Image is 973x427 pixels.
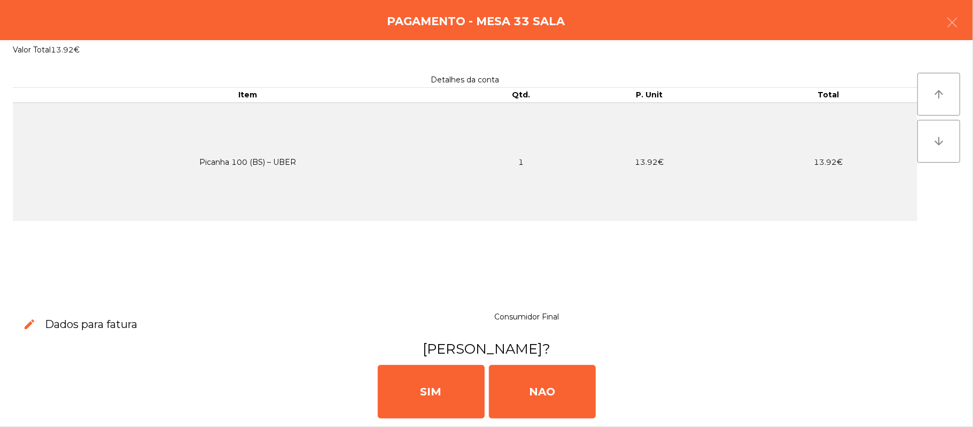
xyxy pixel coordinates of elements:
[739,88,917,103] th: Total
[560,88,738,103] th: P. Unit
[431,75,500,85] span: Detalhes da conta
[14,309,45,340] button: edit
[51,45,80,55] span: 13.92€
[917,73,960,116] button: arrow_upward
[917,120,960,163] button: arrow_downward
[560,103,738,221] td: 13.92€
[932,135,945,148] i: arrow_downward
[489,365,596,418] div: NAO
[23,318,36,331] span: edit
[739,103,917,221] td: 13.92€
[482,88,561,103] th: Qtd.
[387,13,565,29] h4: Pagamento - Mesa 33 Sala
[45,317,137,332] h3: Dados para fatura
[13,45,51,55] span: Valor Total
[13,88,482,103] th: Item
[378,365,485,418] div: SIM
[12,339,961,359] h3: [PERSON_NAME]?
[482,103,561,221] td: 1
[495,312,559,322] span: Consumidor Final
[932,88,945,101] i: arrow_upward
[13,103,482,221] td: Picanha 100 (BS) – UBER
